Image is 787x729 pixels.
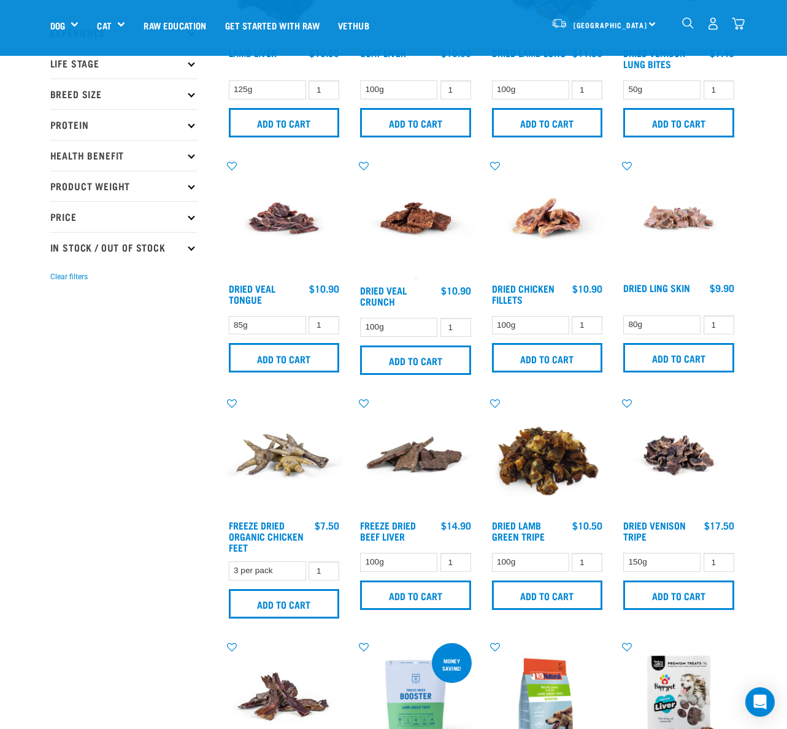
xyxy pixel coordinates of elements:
[50,140,198,171] p: Health Benefit
[704,553,734,572] input: 1
[572,283,602,294] div: $10.90
[623,108,734,137] input: Add to cart
[572,316,602,335] input: 1
[745,687,775,717] div: Open Intercom Messenger
[229,343,340,372] input: Add to cart
[360,345,471,375] input: Add to cart
[440,318,471,337] input: 1
[50,18,65,33] a: Dog
[97,18,111,33] a: Cat
[623,343,734,372] input: Add to cart
[50,232,198,263] p: In Stock / Out Of Stock
[309,316,339,335] input: 1
[489,397,606,514] img: Pile Of Dried Lamb Tripe For Pets
[732,17,745,30] img: home-icon@2x.png
[620,397,737,514] img: Dried Vension Tripe 1691
[492,580,603,610] input: Add to cart
[360,108,471,137] input: Add to cart
[489,160,606,277] img: Chicken fillets
[360,522,416,539] a: Freeze Dried Beef Liver
[623,285,690,290] a: Dried Ling Skin
[229,589,340,619] input: Add to cart
[620,160,737,277] img: Dried Ling Skin 1701
[707,17,720,30] img: user.png
[229,522,304,550] a: Freeze Dried Organic Chicken Feet
[50,48,198,79] p: Life Stage
[309,283,339,294] div: $10.90
[360,580,471,610] input: Add to cart
[704,80,734,99] input: 1
[315,520,339,531] div: $7.50
[229,108,340,137] input: Add to cart
[440,553,471,572] input: 1
[574,23,648,27] span: [GEOGRAPHIC_DATA]
[50,271,88,282] button: Clear filters
[623,522,686,539] a: Dried Venison Tripe
[492,522,545,539] a: Dried Lamb Green Tripe
[572,553,602,572] input: 1
[134,1,215,50] a: Raw Education
[360,287,407,304] a: Dried Veal Crunch
[50,201,198,232] p: Price
[704,315,734,334] input: 1
[492,108,603,137] input: Add to cart
[50,109,198,140] p: Protein
[704,520,734,531] div: $17.50
[50,171,198,201] p: Product Weight
[432,652,472,677] div: Money saving!
[357,397,474,514] img: Stack Of Freeze Dried Beef Liver For Pets
[492,285,555,302] a: Dried Chicken Fillets
[329,1,378,50] a: Vethub
[572,520,602,531] div: $10.50
[229,285,275,302] a: Dried Veal Tongue
[440,80,471,99] input: 1
[309,80,339,99] input: 1
[710,282,734,293] div: $9.90
[226,160,343,277] img: Veal tongue
[623,580,734,610] input: Add to cart
[492,343,603,372] input: Add to cart
[309,561,339,580] input: 1
[441,285,471,296] div: $10.90
[441,520,471,531] div: $14.90
[226,397,343,514] img: Stack of Chicken Feet Treats For Pets
[216,1,329,50] a: Get started with Raw
[682,17,694,29] img: home-icon-1@2x.png
[50,79,198,109] p: Breed Size
[551,18,567,29] img: van-moving.png
[357,160,474,279] img: Veal Crunch
[572,80,602,99] input: 1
